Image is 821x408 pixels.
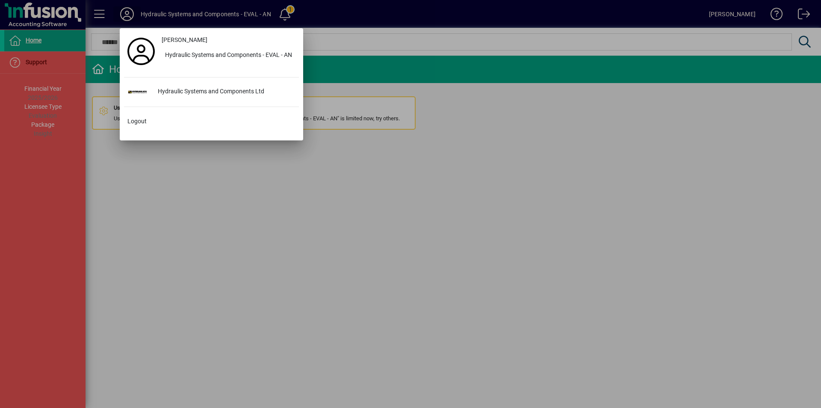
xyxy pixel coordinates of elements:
[151,84,299,100] div: Hydraulic Systems and Components Ltd
[124,114,299,129] button: Logout
[158,48,299,63] button: Hydraulic Systems and Components - EVAL - AN
[124,44,158,59] a: Profile
[162,36,207,45] span: [PERSON_NAME]
[158,33,299,48] a: [PERSON_NAME]
[124,84,299,100] button: Hydraulic Systems and Components Ltd
[127,117,147,126] span: Logout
